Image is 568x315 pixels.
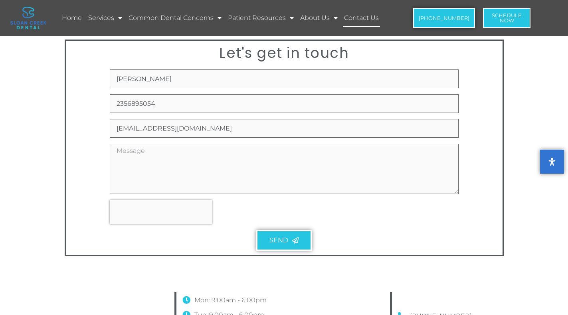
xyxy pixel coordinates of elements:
a: ScheduleNow [483,8,530,28]
a: Home [61,9,83,27]
img: logo [10,7,46,29]
span: Mon: 9:00am - 6:00pm [192,294,267,307]
form: New Form [110,69,459,257]
a: Services [87,9,123,27]
span: Schedule Now [492,13,522,23]
h2: Let's get in touch [70,45,499,61]
button: Open Accessibility Panel [540,150,564,174]
span: Send [269,237,288,244]
input: Email [110,119,459,138]
input: Only numbers and phone characters (#, -, *, etc) are accepted. [110,94,459,113]
a: Patient Resources [227,9,295,27]
button: Send [256,230,312,251]
nav: Menu [61,9,390,27]
iframe: reCAPTCHA [110,200,212,224]
a: About Us [299,9,339,27]
a: Common Dental Concerns [127,9,223,27]
span: [PHONE_NUMBER] [419,16,469,21]
a: Contact Us [343,9,380,27]
input: Full Name [110,69,459,88]
a: [PHONE_NUMBER] [413,8,475,28]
